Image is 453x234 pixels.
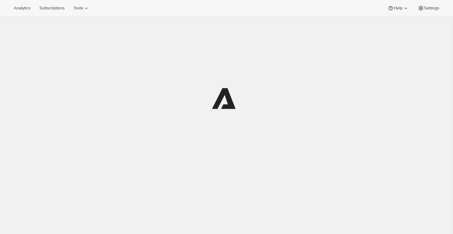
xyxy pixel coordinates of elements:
[73,6,83,11] span: Tools
[424,6,439,11] span: Settings
[394,6,402,11] span: Help
[414,4,443,13] button: Settings
[36,4,68,13] button: Subscriptions
[10,4,34,13] button: Analytics
[14,6,31,11] span: Analytics
[384,4,412,13] button: Help
[39,6,64,11] span: Subscriptions
[70,4,93,13] button: Tools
